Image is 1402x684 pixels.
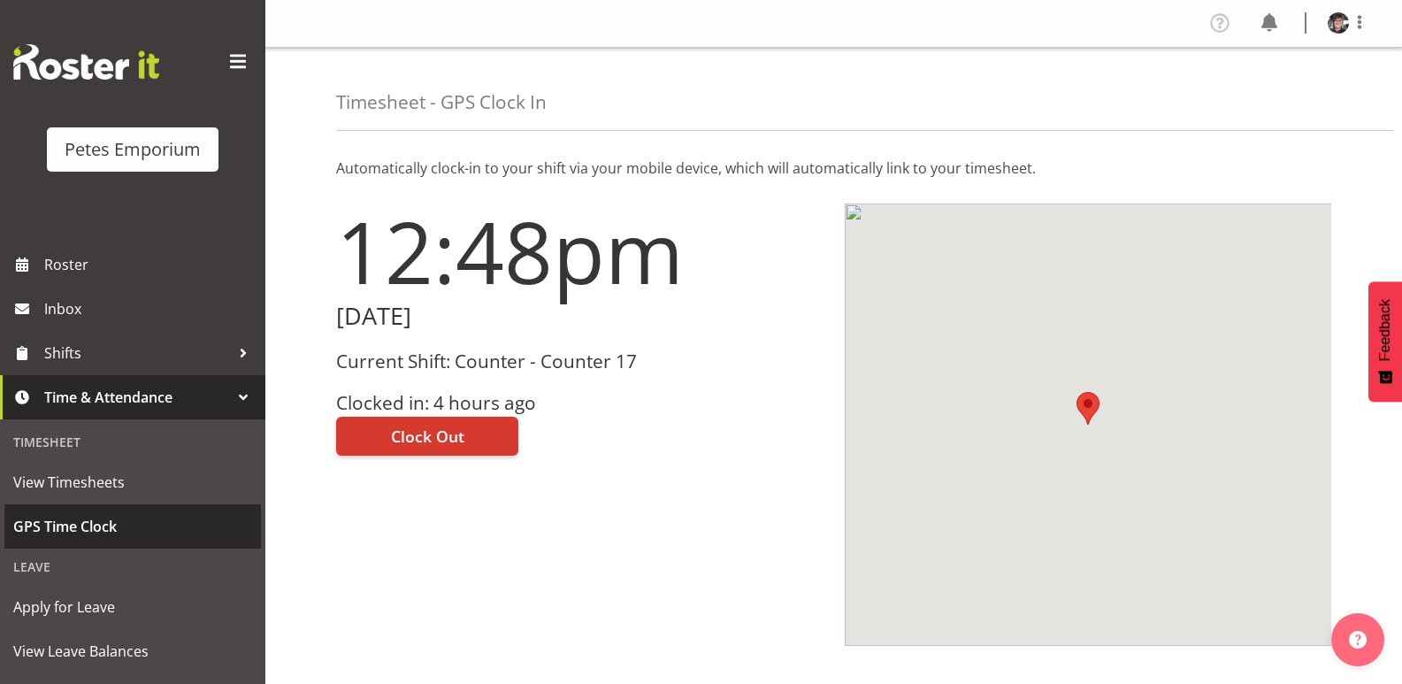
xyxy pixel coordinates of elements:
[1377,299,1393,361] span: Feedback
[44,340,230,366] span: Shifts
[1368,281,1402,402] button: Feedback - Show survey
[44,296,257,322] span: Inbox
[44,384,230,411] span: Time & Attendance
[4,549,261,585] div: Leave
[336,351,824,372] h3: Current Shift: Counter - Counter 17
[336,303,824,330] h2: [DATE]
[65,136,201,163] div: Petes Emporium
[13,513,252,540] span: GPS Time Clock
[13,594,252,620] span: Apply for Leave
[1349,631,1367,649] img: help-xxl-2.png
[336,393,824,413] h3: Clocked in: 4 hours ago
[13,469,252,496] span: View Timesheets
[4,504,261,549] a: GPS Time Clock
[336,204,824,299] h1: 12:48pm
[4,424,261,460] div: Timesheet
[336,417,518,456] button: Clock Out
[44,251,257,278] span: Roster
[4,629,261,673] a: View Leave Balances
[336,158,1331,179] p: Automatically clock-in to your shift via your mobile device, which will automatically link to you...
[4,585,261,629] a: Apply for Leave
[4,460,261,504] a: View Timesheets
[1328,12,1349,34] img: michelle-whaleb4506e5af45ffd00a26cc2b6420a9100.png
[336,92,547,112] h4: Timesheet - GPS Clock In
[13,44,159,80] img: Rosterit website logo
[391,425,464,448] span: Clock Out
[13,638,252,665] span: View Leave Balances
